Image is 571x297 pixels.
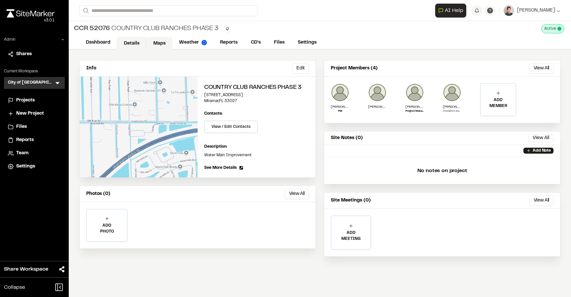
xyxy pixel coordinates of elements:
span: New Project [16,110,44,117]
a: Files [8,123,61,130]
p: Add Note [533,148,551,154]
div: Country Club Ranches Phase 3 [74,24,218,34]
button: View All [529,195,553,206]
p: Info [86,65,96,72]
div: Oh geez...please don't... [7,18,55,23]
button: Search [79,5,91,16]
button: Edit Tags [224,25,231,32]
span: CCR 52076 [74,24,110,34]
a: Team [8,150,61,157]
a: Maps [146,37,172,50]
p: Water Main Improvement [204,152,309,158]
button: View All [528,134,553,142]
span: Files [16,123,27,130]
span: Shares [16,51,32,58]
span: Team [16,150,28,157]
button: [PERSON_NAME] [504,5,560,16]
div: This project is active and counting against your active project count. [541,24,564,33]
a: Projects [8,97,61,104]
span: Collapse [4,283,25,291]
span: Projects [16,97,35,104]
p: [PERSON_NAME]-you [331,104,349,109]
span: Reports [16,136,34,144]
p: ADD MEETING [331,230,370,242]
p: [PERSON_NAME] [443,104,461,109]
span: See More Details [204,165,237,171]
button: Open AI Assistant [435,4,466,18]
img: Marcelin Denis [368,83,387,102]
a: Details [117,37,146,50]
p: Project Manager [405,109,424,113]
span: AI Help [445,7,463,15]
img: Dwight Shim-you [331,83,349,102]
p: Description: [204,144,309,150]
button: View / Edit Contacts [204,121,258,133]
p: Photos (0) [86,190,110,198]
a: Reports [8,136,61,144]
p: Project Members (4) [331,65,378,72]
button: View All [529,63,553,74]
a: New Project [8,110,61,117]
img: User [504,5,514,16]
p: ADD PHOTO [87,223,127,235]
p: Current Workspace [4,68,65,74]
a: Reports [213,36,244,49]
button: Edit [292,63,309,74]
a: Shares [8,51,61,58]
a: Settings [8,163,61,170]
a: CD's [244,36,267,49]
span: Active [544,26,556,32]
p: Site Meetings (0) [331,197,371,204]
p: Contacts: [204,111,223,117]
p: ADD MEMBER [481,97,515,109]
img: precipai.png [202,40,207,45]
p: Invitation pending [443,109,461,113]
p: PM [331,109,349,113]
p: Site Notes (0) [331,134,363,142]
img: rebrand.png [7,9,55,18]
span: Share Workspace [4,265,48,273]
h3: City of [GEOGRAPHIC_DATA] [8,80,54,86]
p: Miramar , FL 33027 [204,98,309,104]
div: Open AI Assistant [435,4,469,18]
button: View All [285,189,309,199]
a: Files [267,36,291,49]
p: [PERSON_NAME] [368,104,387,109]
p: Admin [4,37,16,43]
span: This project is active and counting against your active project count. [557,27,561,31]
h2: Country Club Ranches Phase 3 [204,83,309,92]
a: Weather [172,36,213,49]
span: [PERSON_NAME] [517,7,555,14]
p: No notes on project [329,160,555,181]
a: Settings [291,36,323,49]
img: Eric Francois [443,83,461,102]
a: Dashboard [79,36,117,49]
p: [PERSON_NAME] [405,104,424,109]
p: [STREET_ADDRESS] [204,92,309,98]
img: James W Rowley III [405,83,424,102]
span: Settings [16,163,35,170]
